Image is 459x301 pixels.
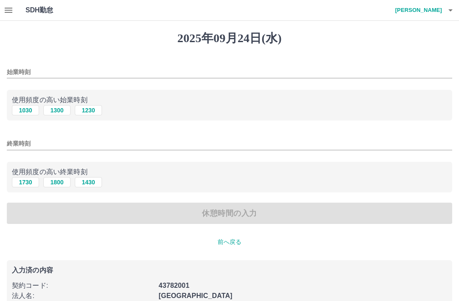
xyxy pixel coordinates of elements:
button: 1300 [43,105,71,115]
p: 法人名 : [12,291,153,301]
h1: 2025年09月24日(水) [7,31,452,46]
button: 1230 [75,105,102,115]
p: 契約コード : [12,281,153,291]
button: 1730 [12,177,39,187]
p: 入力済の内容 [12,267,447,274]
button: 1800 [43,177,71,187]
b: 43782001 [159,282,189,289]
button: 1430 [75,177,102,187]
b: [GEOGRAPHIC_DATA] [159,292,232,299]
p: 使用頻度の高い始業時刻 [12,95,447,105]
button: 1030 [12,105,39,115]
p: 使用頻度の高い終業時刻 [12,167,447,177]
p: 前へ戻る [7,238,452,247]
